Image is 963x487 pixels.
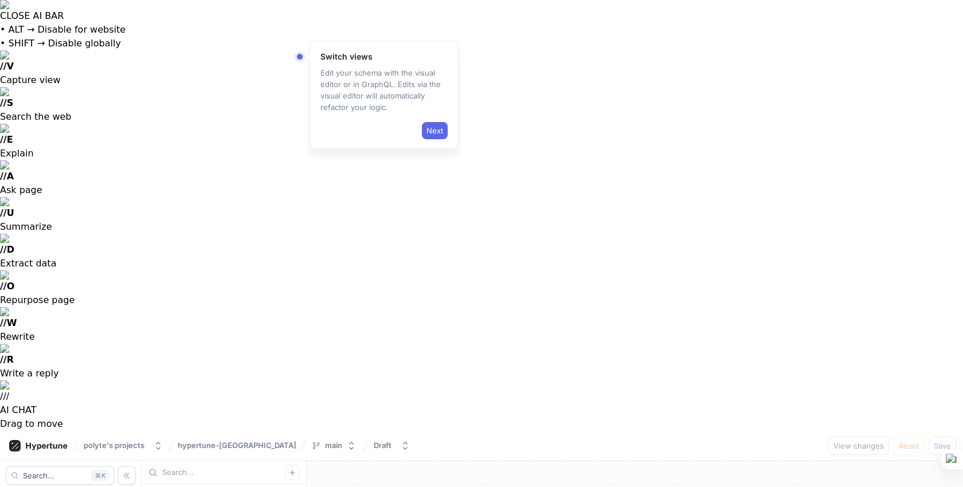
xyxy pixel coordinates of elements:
[828,437,889,455] button: View changes
[929,437,956,455] button: Save
[369,436,414,455] button: Draft
[325,441,342,450] div: main
[178,441,296,449] span: hypertune-[GEOGRAPHIC_DATA]
[894,437,924,455] button: Reset
[934,442,951,449] span: Save
[162,467,285,478] input: Search...
[6,466,114,485] button: Search...K
[91,470,109,481] div: K
[833,442,884,449] span: View changes
[79,436,167,455] button: polyte's projects
[23,472,54,479] span: Search...
[374,441,392,450] div: Draft
[307,436,361,455] button: main
[899,442,919,449] span: Reset
[84,441,144,450] div: polyte's projects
